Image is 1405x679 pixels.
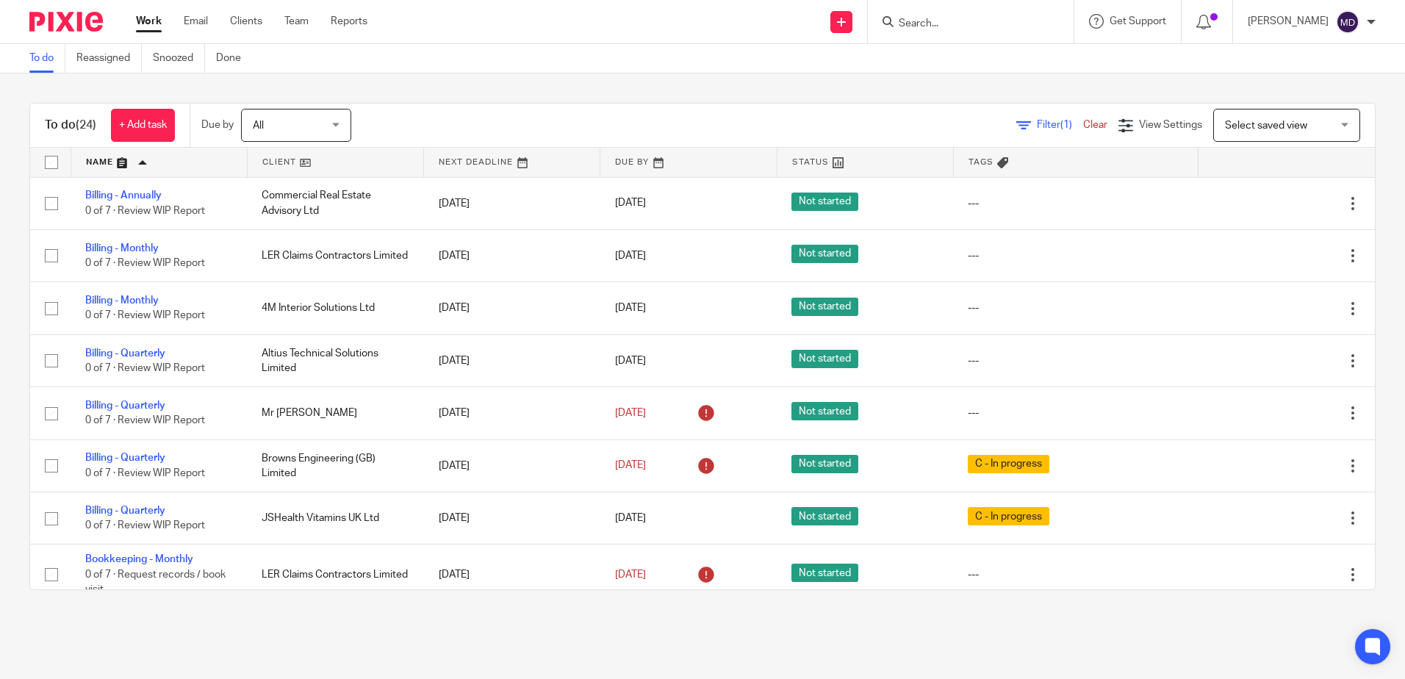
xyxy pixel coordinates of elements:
[968,353,1183,368] div: ---
[253,121,264,131] span: All
[791,298,858,316] span: Not started
[85,570,226,595] span: 0 of 7 · Request records / book visit
[424,545,600,605] td: [DATE]
[29,12,103,32] img: Pixie
[76,44,142,73] a: Reassigned
[247,545,423,605] td: LER Claims Contractors Limited
[1248,14,1329,29] p: [PERSON_NAME]
[45,118,96,133] h1: To do
[791,245,858,263] span: Not started
[85,453,165,463] a: Billing - Quarterly
[1083,120,1107,130] a: Clear
[968,196,1183,211] div: ---
[791,193,858,211] span: Not started
[331,14,367,29] a: Reports
[85,348,165,359] a: Billing - Quarterly
[424,439,600,492] td: [DATE]
[1139,120,1202,130] span: View Settings
[968,248,1183,263] div: ---
[1225,121,1307,131] span: Select saved view
[85,416,205,426] span: 0 of 7 · Review WIP Report
[85,363,205,373] span: 0 of 7 · Review WIP Report
[29,44,65,73] a: To do
[791,564,858,582] span: Not started
[247,439,423,492] td: Browns Engineering (GB) Limited
[284,14,309,29] a: Team
[615,198,646,209] span: [DATE]
[184,14,208,29] a: Email
[615,461,646,471] span: [DATE]
[247,177,423,229] td: Commercial Real Estate Advisory Ltd
[247,334,423,387] td: Altius Technical Solutions Limited
[1110,16,1166,26] span: Get Support
[424,334,600,387] td: [DATE]
[1060,120,1072,130] span: (1)
[247,282,423,334] td: 4M Interior Solutions Ltd
[615,251,646,261] span: [DATE]
[85,400,165,411] a: Billing - Quarterly
[791,402,858,420] span: Not started
[85,243,159,254] a: Billing - Monthly
[791,350,858,368] span: Not started
[968,301,1183,315] div: ---
[85,468,205,478] span: 0 of 7 · Review WIP Report
[791,455,858,473] span: Not started
[136,14,162,29] a: Work
[968,406,1183,420] div: ---
[969,158,993,166] span: Tags
[85,520,205,531] span: 0 of 7 · Review WIP Report
[153,44,205,73] a: Snoozed
[201,118,234,132] p: Due by
[216,44,252,73] a: Done
[968,507,1049,525] span: C - In progress
[76,119,96,131] span: (24)
[247,492,423,545] td: JSHealth Vitamins UK Ltd
[968,567,1183,582] div: ---
[424,492,600,545] td: [DATE]
[85,258,205,268] span: 0 of 7 · Review WIP Report
[615,408,646,418] span: [DATE]
[615,513,646,523] span: [DATE]
[85,311,205,321] span: 0 of 7 · Review WIP Report
[85,295,159,306] a: Billing - Monthly
[230,14,262,29] a: Clients
[615,570,646,580] span: [DATE]
[85,554,193,564] a: Bookkeeping - Monthly
[1336,10,1359,34] img: svg%3E
[247,387,423,439] td: Mr [PERSON_NAME]
[85,506,165,516] a: Billing - Quarterly
[897,18,1030,31] input: Search
[85,206,205,216] span: 0 of 7 · Review WIP Report
[424,387,600,439] td: [DATE]
[424,229,600,281] td: [DATE]
[111,109,175,142] a: + Add task
[424,282,600,334] td: [DATE]
[424,177,600,229] td: [DATE]
[615,356,646,366] span: [DATE]
[968,455,1049,473] span: C - In progress
[85,190,162,201] a: Billing - Annually
[247,229,423,281] td: LER Claims Contractors Limited
[791,507,858,525] span: Not started
[1037,120,1083,130] span: Filter
[615,303,646,313] span: [DATE]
